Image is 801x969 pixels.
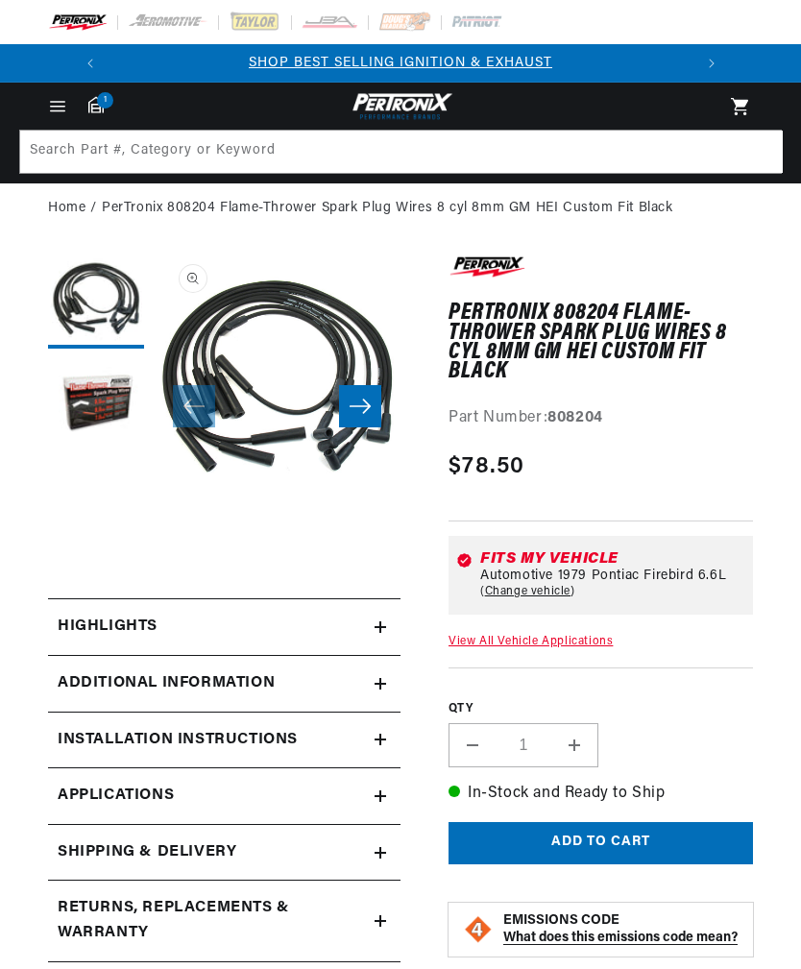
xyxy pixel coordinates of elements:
[48,713,400,768] summary: Installation instructions
[20,131,783,173] input: Search Part #, Category or Keyword
[36,96,79,117] summary: Menu
[449,701,753,717] label: QTY
[480,551,745,567] div: Fits my vehicle
[48,253,400,560] media-gallery: Gallery Viewer
[449,822,753,865] button: Add to cart
[48,358,144,454] button: Load image 2 in gallery view
[58,784,174,809] span: Applications
[503,912,739,947] button: EMISSIONS CODEWhat does this emissions code mean?
[48,599,400,655] summary: Highlights
[58,615,158,640] h2: Highlights
[348,90,453,122] img: Pertronix
[463,914,494,945] img: Emissions code
[58,728,298,753] h2: Installation instructions
[88,96,104,113] a: 1
[339,385,381,427] button: Slide right
[48,881,400,960] summary: Returns, Replacements & Warranty
[109,53,692,74] div: Announcement
[173,385,215,427] button: Slide left
[109,53,692,74] div: 1 of 2
[503,931,738,945] strong: What does this emissions code mean?
[449,782,753,807] p: In-Stock and Ready to Ship
[449,406,753,431] div: Part Number:
[97,92,113,109] span: 1
[48,253,144,349] button: Load image 1 in gallery view
[58,896,327,945] h2: Returns, Replacements & Warranty
[71,44,109,83] button: Translation missing: en.sections.announcements.previous_announcement
[48,198,85,219] a: Home
[58,840,236,865] h2: Shipping & Delivery
[102,198,673,219] a: PerTronix 808204 Flame-Thrower Spark Plug Wires 8 cyl 8mm GM HEI Custom Fit Black
[249,56,552,70] a: SHOP BEST SELLING IGNITION & EXHAUST
[449,636,613,647] a: View All Vehicle Applications
[449,449,525,484] span: $78.50
[480,569,726,584] span: Automotive 1979 Pontiac Firebird 6.6L
[692,44,731,83] button: Translation missing: en.sections.announcements.next_announcement
[739,131,781,173] button: Search Part #, Category or Keyword
[48,825,400,881] summary: Shipping & Delivery
[503,913,619,928] strong: EMISSIONS CODE
[449,303,753,382] h1: PerTronix 808204 Flame-Thrower Spark Plug Wires 8 cyl 8mm GM HEI Custom Fit Black
[480,584,575,599] a: Change vehicle
[547,410,603,425] strong: 808204
[48,198,753,219] nav: breadcrumbs
[48,768,400,825] a: Applications
[58,671,275,696] h2: Additional Information
[48,656,400,712] summary: Additional Information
